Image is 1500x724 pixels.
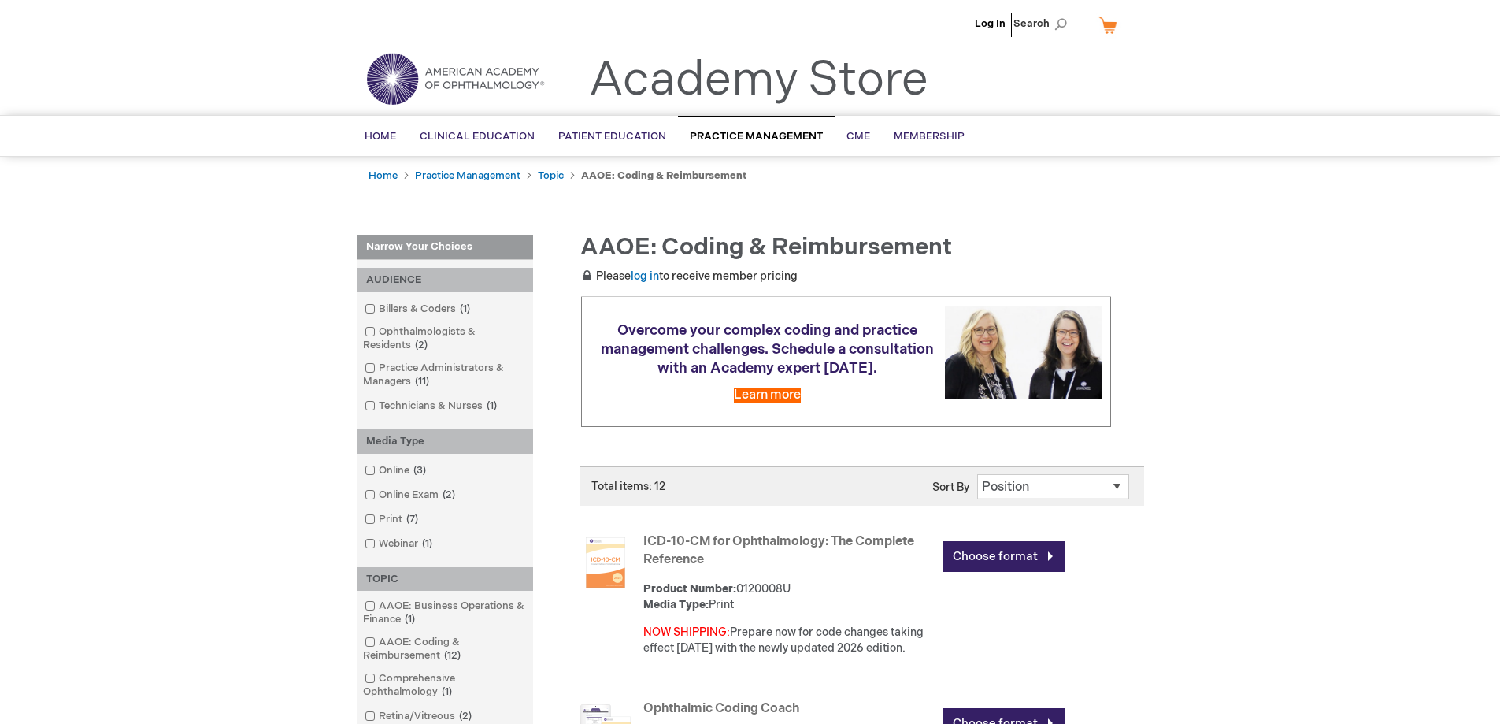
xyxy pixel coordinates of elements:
[411,339,431,351] span: 2
[643,581,935,613] div: 0120008U Print
[690,130,823,143] span: Practice Management
[643,701,799,716] a: Ophthalmic Coding Coach
[361,361,529,389] a: Practice Administrators & Managers11
[943,541,1065,572] a: Choose format
[631,269,659,283] a: log in
[369,169,398,182] a: Home
[357,235,533,260] strong: Narrow Your Choices
[361,302,476,317] a: Billers & Coders1
[415,169,520,182] a: Practice Management
[438,685,456,698] span: 1
[455,710,476,722] span: 2
[357,429,533,454] div: Media Type
[361,488,461,503] a: Online Exam2
[589,52,928,109] a: Academy Store
[643,625,935,656] div: Prepare now for code changes taking effect [DATE] with the newly updated 2026 edition.
[361,325,529,353] a: Ophthalmologists & Residents2
[361,671,529,700] a: Comprehensive Ophthalmology1
[402,513,422,525] span: 7
[361,399,503,414] a: Technicians & Nurses1
[580,233,952,262] span: AAOE: Coding & Reimbursement
[1013,8,1073,39] span: Search
[483,399,501,412] span: 1
[558,130,666,143] span: Patient Education
[361,709,478,724] a: Retina/Vitreous2
[361,512,424,527] a: Print7
[420,130,535,143] span: Clinical Education
[846,130,870,143] span: CME
[357,268,533,292] div: AUDIENCE
[643,598,709,611] strong: Media Type:
[357,567,533,592] div: TOPIC
[591,480,665,493] span: Total items: 12
[401,613,419,626] span: 1
[361,635,529,663] a: AAOE: Coding & Reimbursement12
[643,626,730,639] font: NOW SHIPPING:
[365,130,396,143] span: Home
[643,582,736,596] strong: Product Number:
[945,306,1102,398] img: Schedule a consultation with an Academy expert today
[361,599,529,627] a: AAOE: Business Operations & Finance1
[411,375,433,388] span: 11
[418,537,436,550] span: 1
[361,537,439,551] a: Webinar1
[361,463,432,478] a: Online3
[932,481,969,494] label: Sort By
[580,269,798,283] span: Please to receive member pricing
[440,649,465,662] span: 12
[734,388,801,403] a: Learn more
[601,322,934,377] span: Overcome your complex coding and practice management challenges. Schedule a consultation with an ...
[643,534,914,567] a: ICD-10-CM for Ophthalmology: The Complete Reference
[456,303,474,315] span: 1
[439,488,459,501] span: 2
[975,17,1006,30] a: Log In
[580,537,631,588] img: ICD-10-CM for Ophthalmology: The Complete Reference
[581,169,746,182] strong: AAOE: Coding & Reimbursement
[538,169,564,182] a: Topic
[894,130,965,143] span: Membership
[409,464,430,477] span: 3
